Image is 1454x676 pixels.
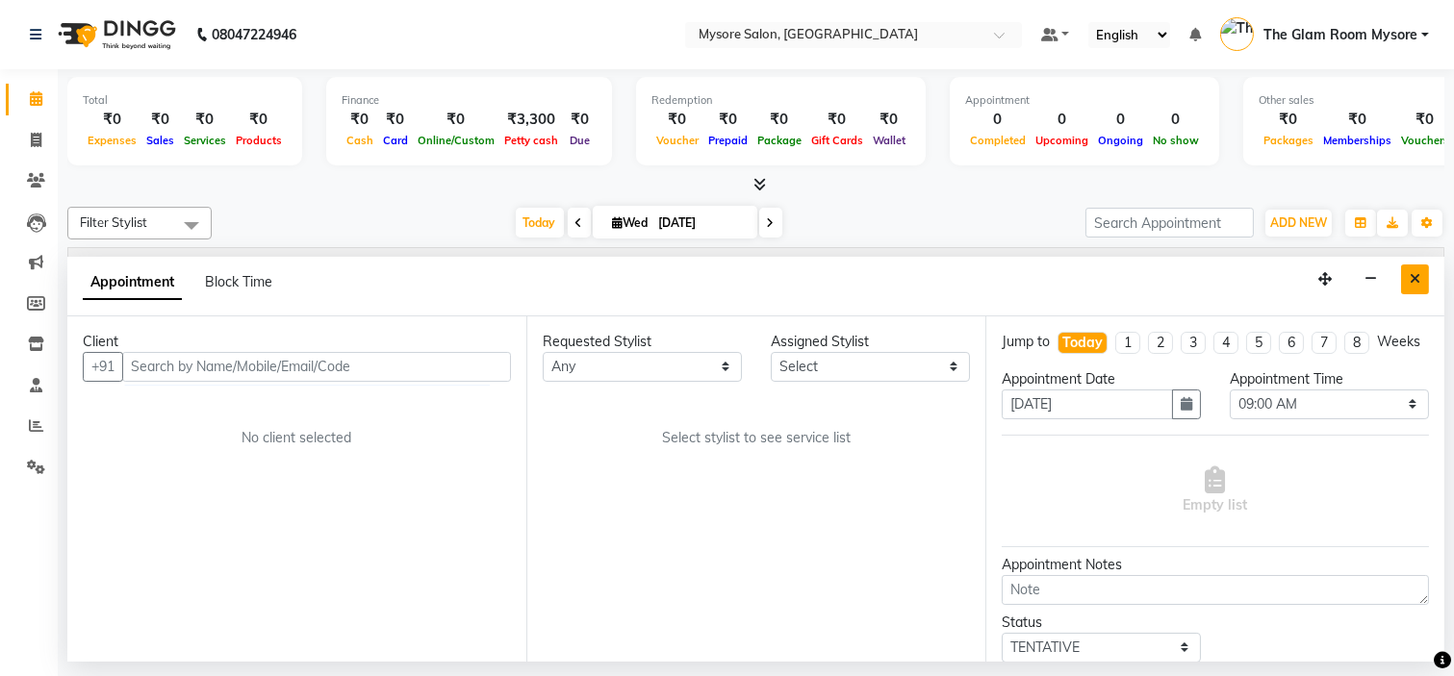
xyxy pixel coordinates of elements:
li: 7 [1312,332,1337,354]
div: Weeks [1377,332,1420,352]
span: Products [231,134,287,147]
div: ₹0 [378,109,413,131]
span: Select stylist to see service list [662,428,851,448]
li: 5 [1246,332,1271,354]
div: ₹0 [1396,109,1454,131]
span: Completed [965,134,1031,147]
input: yyyy-mm-dd [1002,389,1173,419]
span: ADD NEW [1270,215,1327,230]
div: ₹0 [179,109,231,131]
span: Vouchers [1396,134,1454,147]
div: ₹0 [83,109,141,131]
div: ₹0 [1259,109,1318,131]
div: ₹0 [703,109,753,131]
div: 0 [1031,109,1093,131]
img: logo [49,8,181,62]
b: 08047224946 [212,8,296,62]
div: ₹0 [868,109,910,131]
div: 0 [1148,109,1204,131]
div: ₹0 [1318,109,1396,131]
li: 8 [1344,332,1369,354]
span: Voucher [651,134,703,147]
input: Search Appointment [1085,208,1254,238]
span: Wallet [868,134,910,147]
div: ₹0 [806,109,868,131]
th: September 3, 2025 [68,248,1443,285]
span: Petty cash [499,134,563,147]
div: Assigned Stylist [771,332,970,352]
div: ₹0 [563,109,597,131]
span: Gift Cards [806,134,868,147]
span: Block Time [205,273,272,290]
div: ₹0 [342,109,378,131]
span: Upcoming [1031,134,1093,147]
span: Cash [342,134,378,147]
div: Appointment Date [1002,369,1201,389]
li: 1 [1115,332,1140,354]
span: Appointment [83,265,182,300]
span: Memberships [1318,134,1396,147]
span: Online/Custom [413,134,499,147]
div: Finance [342,92,597,109]
span: Sales [141,134,179,147]
li: 3 [1181,332,1206,354]
li: 2 [1148,332,1173,354]
span: Empty list [1184,466,1248,515]
div: Appointment Time [1230,369,1429,389]
span: Services [179,134,231,147]
div: ₹0 [231,109,287,131]
div: Client [83,332,511,352]
span: Prepaid [703,134,753,147]
span: Today [516,208,564,238]
div: No client selected [129,428,465,448]
div: Status [1002,613,1201,633]
div: ₹0 [141,109,179,131]
div: Appointment Notes [1002,555,1429,575]
img: The Glam Room Mysore [1220,17,1254,51]
div: ₹0 [413,109,499,131]
span: No show [1148,134,1204,147]
div: ₹3,300 [499,109,563,131]
li: 6 [1279,332,1304,354]
span: Filter Stylist [80,214,147,230]
span: Expenses [83,134,141,147]
div: Jump to [1002,332,1050,352]
div: Today [1062,333,1103,353]
span: Card [378,134,413,147]
span: Due [565,134,595,147]
div: ₹0 [651,109,703,131]
div: 0 [1093,109,1148,131]
button: ADD NEW [1265,210,1332,237]
button: +91 [83,352,123,382]
button: Close [1401,264,1429,294]
li: 4 [1213,332,1238,354]
span: Ongoing [1093,134,1148,147]
span: The Glam Room Mysore [1263,25,1417,45]
div: 0 [965,109,1031,131]
input: 2025-09-03 [653,209,750,238]
div: Redemption [651,92,910,109]
input: Search by Name/Mobile/Email/Code [122,352,511,382]
span: Wed [608,215,653,230]
span: Packages [1259,134,1318,147]
div: Requested Stylist [543,332,742,352]
div: Total [83,92,287,109]
div: ₹0 [753,109,806,131]
div: Appointment [965,92,1204,109]
span: Package [753,134,806,147]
